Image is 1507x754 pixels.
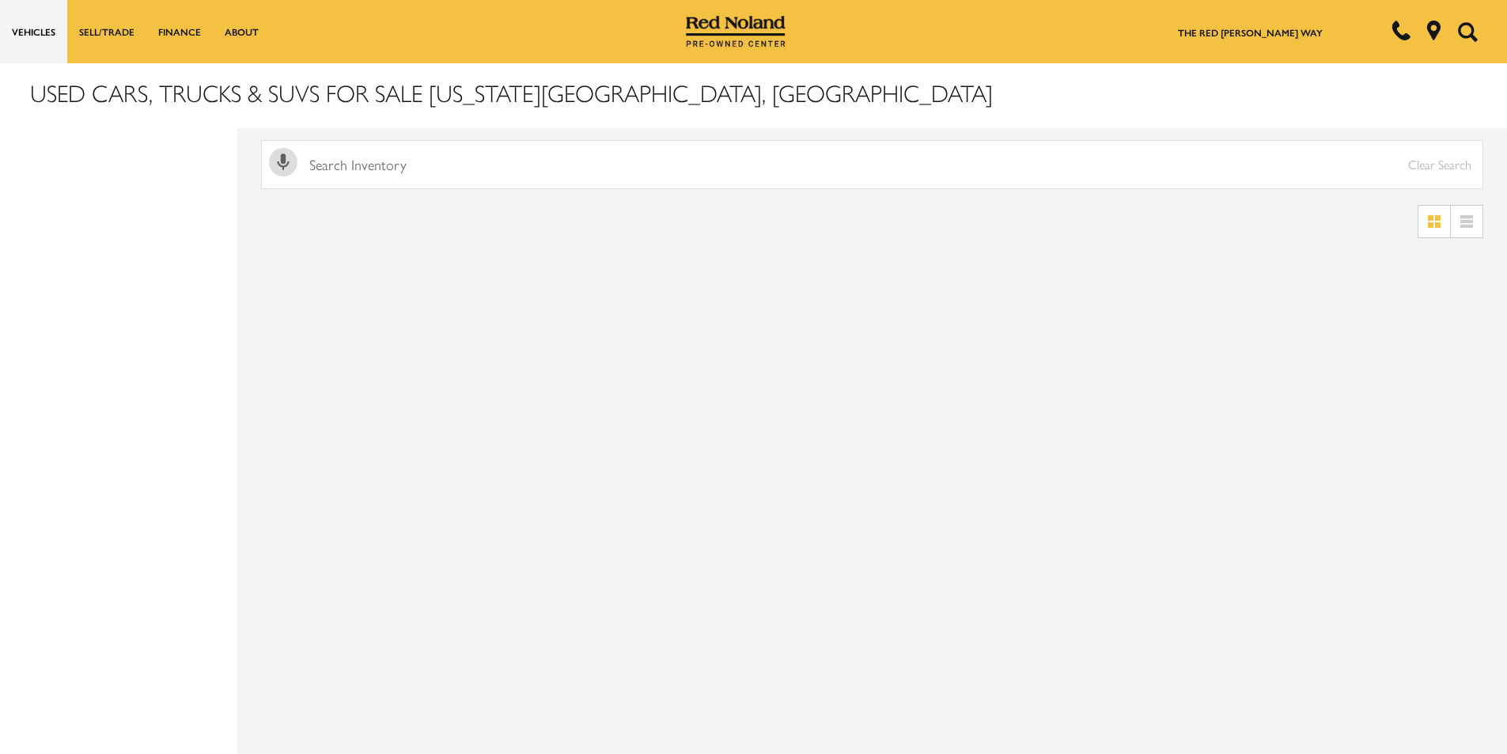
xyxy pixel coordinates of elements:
[686,16,786,47] img: Red Noland Pre-Owned
[269,148,297,176] svg: Click to toggle on voice search
[1452,1,1483,63] button: Open the search field
[261,140,1483,189] input: Search Inventory
[1178,25,1323,40] a: The Red [PERSON_NAME] Way
[686,21,786,37] a: Red Noland Pre-Owned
